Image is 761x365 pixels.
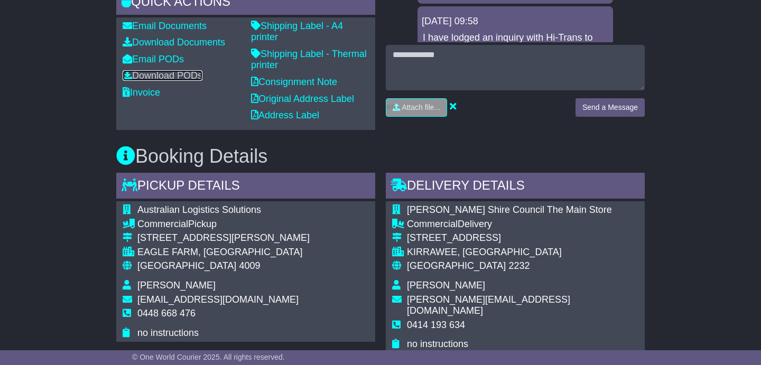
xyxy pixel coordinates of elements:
div: KIRRAWEE, [GEOGRAPHIC_DATA] [407,247,638,258]
a: Address Label [251,110,319,120]
p: I have lodged an inquiry with Hi-Trans to confirm the status of the collection and requested that... [423,32,608,89]
div: Delivery [407,219,638,230]
span: no instructions [137,327,199,338]
div: [DATE] 09:58 [422,16,609,27]
a: Email Documents [123,21,207,31]
span: 4009 [239,260,260,271]
span: Australian Logistics Solutions [137,204,261,215]
div: Pickup [137,219,310,230]
span: Commercial [407,219,458,229]
a: Original Address Label [251,93,354,104]
div: EAGLE FARM, [GEOGRAPHIC_DATA] [137,247,310,258]
span: 0448 668 476 [137,308,196,319]
span: 0414 193 634 [407,320,465,330]
span: [PERSON_NAME][EMAIL_ADDRESS][DOMAIN_NAME] [407,294,570,316]
span: [EMAIL_ADDRESS][DOMAIN_NAME] [137,294,299,305]
a: Download Documents [123,37,225,48]
h3: Booking Details [116,146,645,167]
div: [STREET_ADDRESS] [407,232,638,244]
a: Download PODs [123,70,202,81]
span: 2232 [508,260,530,271]
span: no instructions [407,339,468,349]
span: [PERSON_NAME] [137,280,216,291]
span: © One World Courier 2025. All rights reserved. [132,353,285,361]
div: Delivery Details [386,173,645,201]
a: Shipping Label - A4 printer [251,21,343,43]
span: [GEOGRAPHIC_DATA] [407,260,506,271]
a: Invoice [123,87,160,98]
a: Consignment Note [251,77,337,87]
span: Commercial [137,219,188,229]
span: [PERSON_NAME] [407,280,485,291]
span: [GEOGRAPHIC_DATA] [137,260,236,271]
span: [PERSON_NAME] Shire Council The Main Store [407,204,612,215]
a: Email PODs [123,54,184,64]
a: Shipping Label - Thermal printer [251,49,367,71]
div: [STREET_ADDRESS][PERSON_NAME] [137,232,310,244]
div: Pickup Details [116,173,375,201]
button: Send a Message [576,98,645,117]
